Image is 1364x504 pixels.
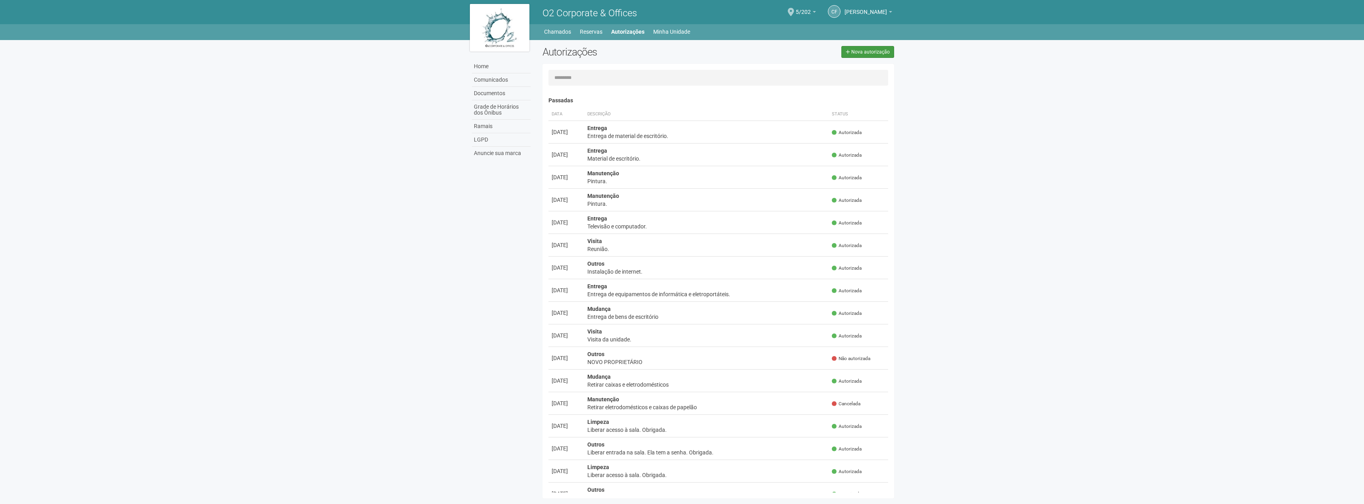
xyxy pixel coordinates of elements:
div: Liberar acesso à sala. Obrigada. [587,426,826,434]
strong: Manutenção [587,396,619,402]
div: Entrega de bens de escritório [587,313,826,321]
h4: Passadas [548,98,889,103]
a: Grade de Horários dos Ônibus [472,100,531,120]
span: Autorizada [832,423,862,430]
a: Nova autorização [841,46,894,58]
span: Autorizada [832,265,862,272]
span: Cancelada [832,401,860,407]
span: Autorizada [832,220,862,226]
span: 5/202 [796,1,811,15]
div: Visita da unidade. [587,335,826,343]
div: Televisão e computador. [587,222,826,230]
div: [DATE] [552,264,581,272]
div: [DATE] [552,354,581,362]
div: Retirar caixas e eletrodomésticos [587,381,826,389]
span: Autorizada [832,491,862,498]
div: [DATE] [552,151,581,159]
span: Autorizada [832,468,862,475]
div: Reunião. [587,245,826,253]
div: [DATE] [552,467,581,475]
span: Nova autorização [851,49,890,55]
div: Entrega de material de escritório. [587,132,826,140]
div: Liberar acesso à sala. Obrigada. [587,471,826,479]
div: [DATE] [552,377,581,385]
th: Descrição [584,108,829,121]
span: Autorizada [832,378,862,385]
span: Autorizada [832,333,862,339]
a: CF [828,5,841,18]
div: Instalação de internet. [587,268,826,276]
strong: Outros [587,261,604,267]
strong: Mudança [587,306,611,312]
div: [DATE] [552,241,581,249]
strong: Entrega [587,125,607,131]
span: Autorizada [832,152,862,159]
a: Comunicados [472,73,531,87]
span: Autorizada [832,446,862,452]
h2: Autorizações [543,46,712,58]
div: [DATE] [552,218,581,226]
a: Documentos [472,87,531,100]
a: Ramais [472,120,531,133]
strong: Visita [587,238,602,244]
div: Pintura. [587,177,826,185]
strong: Visita [587,328,602,335]
th: Data [548,108,584,121]
span: Autorizada [832,242,862,249]
div: Retirar eletrodomésticos e caixas de papelão [587,403,826,411]
strong: Outros [587,487,604,493]
a: Home [472,60,531,73]
a: Anuncie sua marca [472,147,531,160]
span: Autorizada [832,310,862,317]
strong: Manutenção [587,193,619,199]
strong: Limpeza [587,419,609,425]
div: [DATE] [552,332,581,339]
div: [DATE] [552,399,581,407]
div: [DATE] [552,128,581,136]
span: O2 Corporate & Offices [543,8,637,19]
strong: Mudança [587,374,611,380]
strong: Entrega [587,148,607,154]
strong: Limpeza [587,464,609,470]
div: Entrega de equipamentos de informática e eletroportáteis. [587,290,826,298]
span: Autorizada [832,129,862,136]
div: Liberar entrada na sala. Ela tem a senha. Obrigada. [587,448,826,456]
span: Não autorizada [832,355,870,362]
strong: Manutenção [587,170,619,176]
span: Autorizada [832,287,862,294]
div: [DATE] [552,196,581,204]
div: [DATE] [552,445,581,452]
a: Minha Unidade [653,26,690,37]
div: Material de escritório. [587,155,826,163]
div: Pintura. [587,200,826,208]
span: Autorizada [832,197,862,204]
div: [DATE] [552,490,581,498]
img: logo.jpg [470,4,529,52]
a: Chamados [544,26,571,37]
th: Status [829,108,888,121]
div: [DATE] [552,173,581,181]
strong: Entrega [587,215,607,222]
a: LGPD [472,133,531,147]
a: [PERSON_NAME] [845,10,892,16]
div: NOVO PROPRIETÁRIO [587,358,826,366]
a: 5/202 [796,10,816,16]
div: [DATE] [552,309,581,317]
span: CAIO FERNANDO MANOEL DAMACENA [845,1,887,15]
a: Reservas [580,26,602,37]
a: Autorizações [611,26,644,37]
div: [DATE] [552,422,581,430]
strong: Outros [587,351,604,357]
strong: Entrega [587,283,607,289]
div: [DATE] [552,286,581,294]
strong: Outros [587,441,604,448]
span: Autorizada [832,174,862,181]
